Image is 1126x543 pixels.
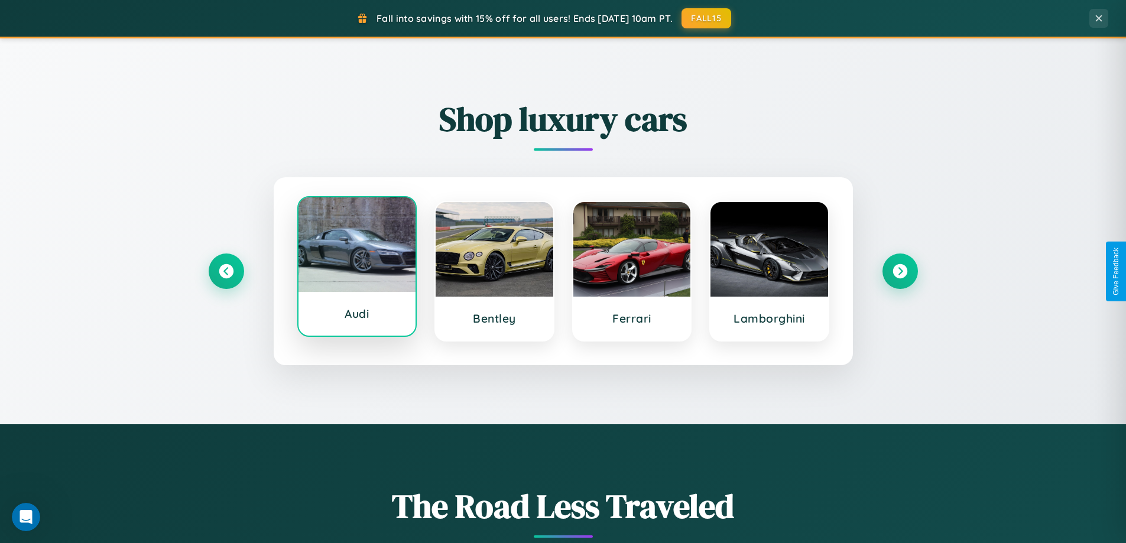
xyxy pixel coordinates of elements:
[209,483,918,529] h1: The Road Less Traveled
[310,307,404,321] h3: Audi
[682,8,731,28] button: FALL15
[12,503,40,531] iframe: Intercom live chat
[447,311,541,326] h3: Bentley
[722,311,816,326] h3: Lamborghini
[585,311,679,326] h3: Ferrari
[209,96,918,142] h2: Shop luxury cars
[1112,248,1120,295] div: Give Feedback
[377,12,673,24] span: Fall into savings with 15% off for all users! Ends [DATE] 10am PT.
